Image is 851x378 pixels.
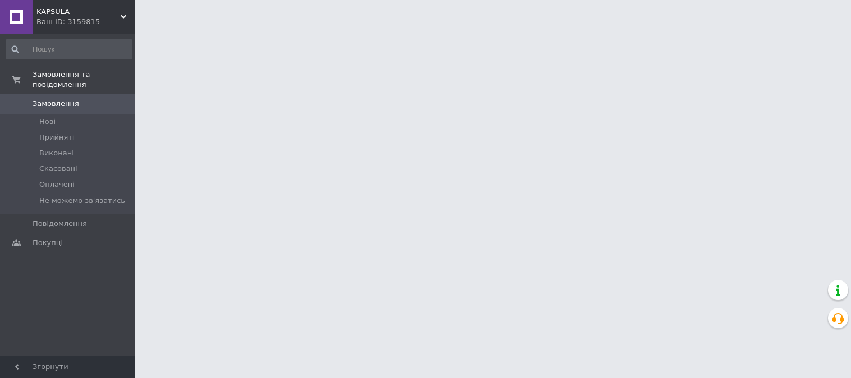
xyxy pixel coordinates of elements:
[39,196,125,206] span: Не можемо зв'язатись
[36,17,135,27] div: Ваш ID: 3159815
[39,117,56,127] span: Нові
[39,179,75,190] span: Оплачені
[39,132,74,142] span: Прийняті
[33,219,87,229] span: Повідомлення
[33,238,63,248] span: Покупці
[33,70,135,90] span: Замовлення та повідомлення
[36,7,121,17] span: KAPSULA
[33,99,79,109] span: Замовлення
[39,148,74,158] span: Виконані
[39,164,77,174] span: Скасовані
[6,39,132,59] input: Пошук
